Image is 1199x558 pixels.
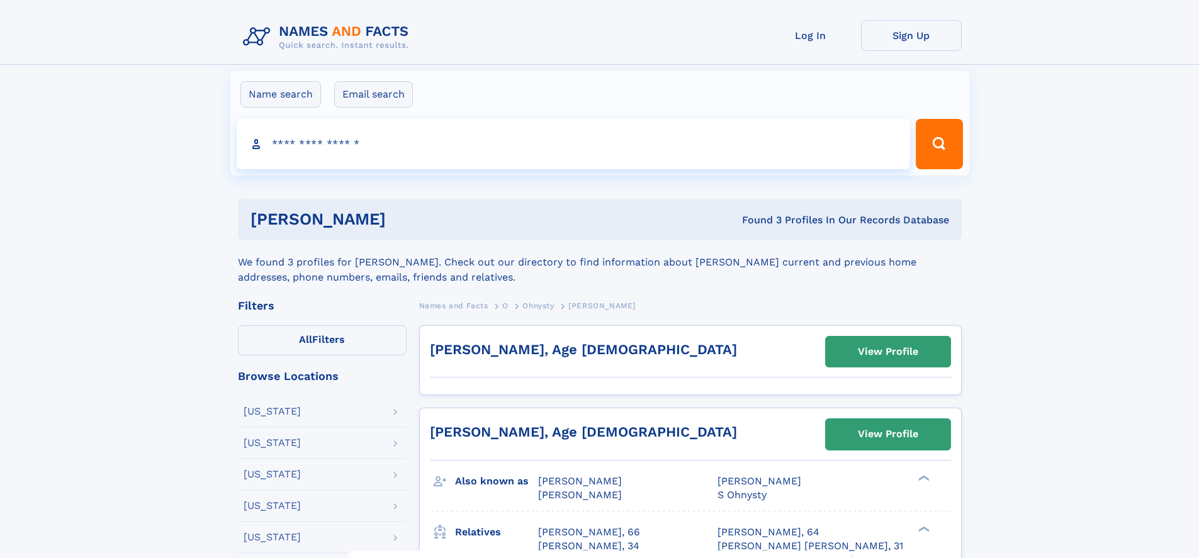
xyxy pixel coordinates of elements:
label: Name search [240,81,321,108]
input: search input [237,119,911,169]
span: Ohnysty [522,301,554,310]
div: ❯ [915,474,930,482]
span: [PERSON_NAME] [538,475,622,487]
span: O [502,301,509,310]
div: [US_STATE] [244,438,301,448]
a: Sign Up [861,20,962,51]
label: Filters [238,325,407,355]
div: [US_STATE] [244,501,301,511]
span: [PERSON_NAME] [568,301,636,310]
span: All [299,333,312,345]
div: We found 3 profiles for [PERSON_NAME]. Check out our directory to find information about [PERSON_... [238,240,962,285]
div: Filters [238,300,407,311]
a: [PERSON_NAME], Age [DEMOGRAPHIC_DATA] [430,424,737,440]
span: S Ohnysty [718,489,767,501]
span: [PERSON_NAME] [718,475,801,487]
span: [PERSON_NAME] [538,489,622,501]
a: [PERSON_NAME], 34 [538,539,639,553]
div: [US_STATE] [244,406,301,416]
button: Search Button [916,119,962,169]
a: [PERSON_NAME], 66 [538,525,640,539]
div: Found 3 Profiles In Our Records Database [564,213,949,227]
a: O [502,298,509,313]
div: ❯ [915,525,930,533]
div: [US_STATE] [244,469,301,479]
a: Names and Facts [419,298,488,313]
a: Log In [760,20,861,51]
a: View Profile [826,337,950,367]
a: View Profile [826,419,950,449]
div: [US_STATE] [244,532,301,542]
h3: Also known as [455,471,538,492]
h1: [PERSON_NAME] [250,211,564,227]
label: Email search [334,81,413,108]
a: [PERSON_NAME] [PERSON_NAME], 31 [718,539,903,553]
div: View Profile [858,420,918,449]
a: [PERSON_NAME], 64 [718,525,819,539]
img: Logo Names and Facts [238,20,419,54]
h3: Relatives [455,522,538,543]
a: [PERSON_NAME], Age [DEMOGRAPHIC_DATA] [430,342,737,357]
a: Ohnysty [522,298,554,313]
div: View Profile [858,337,918,366]
div: Browse Locations [238,371,407,382]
